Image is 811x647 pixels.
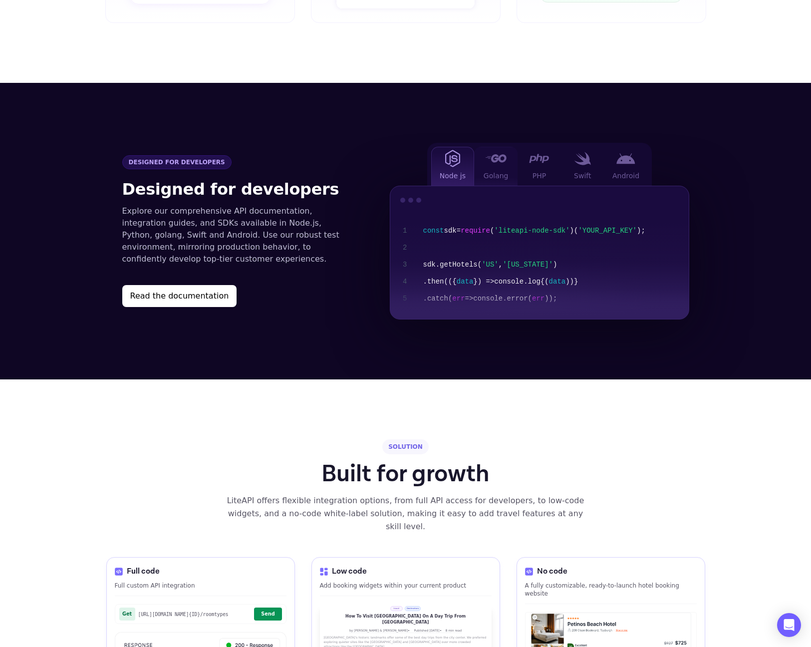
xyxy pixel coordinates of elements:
[473,295,507,303] span: console.
[537,566,567,578] span: No code
[637,227,645,235] span: );
[332,566,367,578] span: Low code
[544,295,557,303] span: ));
[227,494,585,533] div: LiteAPI offers flexible integration options, from full API access for developers, to low-code wid...
[574,152,591,165] img: Swift
[444,227,457,235] span: sdk
[499,261,503,269] span: ,
[452,278,456,286] span: {
[423,295,448,303] span: .catch
[578,227,637,235] span: 'YOUR_API_KEY'
[485,154,507,162] img: Golang
[482,261,499,269] span: 'US'
[541,278,549,286] span: {(
[321,462,490,486] h1: Built for growth
[457,278,474,286] span: data
[122,177,350,201] h2: Designed for developers
[122,155,232,169] span: Designed for developers
[320,568,328,576] img: Code Icon
[423,278,444,286] span: .then
[138,612,252,617] span: [URL][DOMAIN_NAME] {ID} /roomtypes
[448,295,452,303] span: (
[465,295,474,303] span: =>
[574,227,578,235] span: (
[549,278,566,286] span: data
[777,613,801,637] div: Open Intercom Messenger
[484,171,509,181] span: Golang
[122,285,237,307] button: Read the documentation
[122,205,350,265] p: Explore our comprehensive API documentation, integration guides, and SDKs available in Node.js, P...
[254,608,281,621] button: Send
[390,606,403,611] span: travel
[320,582,492,590] p: Add booking widgets within your current product
[445,150,460,167] img: Node js
[494,227,569,235] span: 'liteapi-node-sdk'
[390,214,415,319] div: 1 2 3 4 5
[532,295,544,303] span: err
[525,568,533,576] img: Code Icon
[436,261,482,269] span: .getHotels(
[405,606,421,611] span: Destinations
[529,154,549,163] img: PHP
[574,171,591,181] span: Swift
[444,278,453,286] span: ((
[490,227,494,235] span: (
[324,614,488,626] h6: How To Visit [GEOGRAPHIC_DATA] On A Day Trip From [GEOGRAPHIC_DATA]
[616,153,635,164] img: Android
[565,278,578,286] span: ))}
[473,278,494,286] span: }) =>
[612,171,639,181] span: Android
[570,227,574,235] span: )
[457,227,461,235] span: =
[528,278,541,286] span: log
[349,628,408,633] li: by [PERSON_NAME] & [PERSON_NAME]
[423,227,444,235] span: const
[507,295,528,303] span: error
[553,261,557,269] span: )
[461,227,490,235] span: require
[452,295,465,303] span: err
[423,261,436,269] span: sdk
[525,582,697,598] p: A fully customizable, ready-to-launch hotel booking website
[528,295,532,303] span: (
[446,628,462,633] li: 8 min read
[122,285,350,307] a: Read the documentation
[494,278,528,286] span: console.
[414,628,439,633] li: Published [DATE]
[440,171,466,181] span: Node js
[533,171,546,181] span: PHP
[115,582,286,590] p: Full custom API integration
[115,568,123,576] img: Code Icon
[119,608,135,621] span: Get
[503,261,553,269] span: '[US_STATE]'
[127,566,160,578] span: Full code
[382,439,429,454] div: SOLUTION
